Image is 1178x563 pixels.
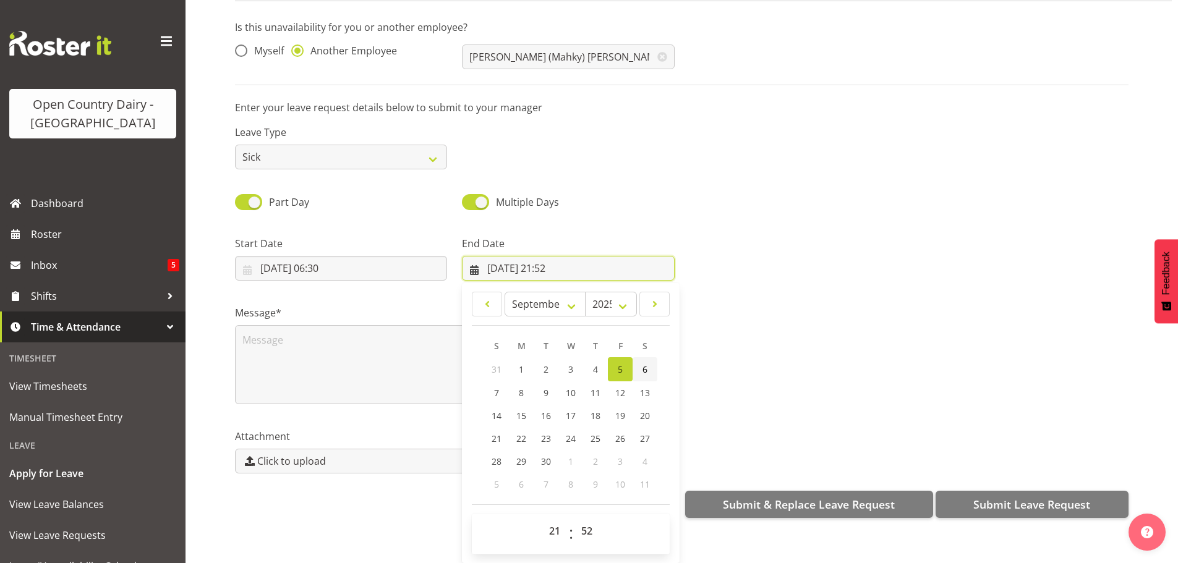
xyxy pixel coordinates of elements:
span: 1 [568,455,573,467]
span: S [494,340,499,352]
span: 1 [519,363,524,375]
span: View Leave Requests [9,526,176,544]
button: Submit Leave Request [936,491,1129,518]
span: 8 [568,478,573,490]
p: Enter your leave request details below to submit to your manager [235,100,1129,115]
span: Apply for Leave [9,464,176,483]
span: 11 [591,387,600,399]
a: Apply for Leave [3,458,182,489]
span: Time & Attendance [31,318,161,336]
span: 19 [615,410,625,421]
span: 14 [492,410,502,421]
span: 11 [640,478,650,490]
span: 17 [566,410,576,421]
a: View Leave Requests [3,520,182,551]
a: 16 [534,404,558,427]
a: 8 [509,381,534,404]
input: Click to select... [235,256,447,281]
span: Submit Leave Request [973,496,1090,512]
a: 20 [633,404,657,427]
span: Another Employee [304,44,397,57]
img: Rosterit website logo [9,31,111,56]
span: Click to upload [257,454,326,468]
span: 29 [516,455,526,467]
a: 4 [583,357,608,381]
a: 9 [534,381,558,404]
span: Manual Timesheet Entry [9,408,176,426]
span: 23 [541,433,551,444]
span: 9 [544,387,548,399]
label: Attachment [235,429,675,444]
p: Is this unavailability for you or another employee? [235,20,1129,35]
input: Click to select... [462,256,674,281]
span: F [618,340,623,352]
a: Manual Timesheet Entry [3,402,182,433]
span: T [544,340,548,352]
a: View Leave Balances [3,489,182,520]
span: 16 [541,410,551,421]
span: Feedback [1161,252,1172,295]
span: 10 [615,478,625,490]
a: 14 [484,404,509,427]
span: 9 [593,478,598,490]
a: 17 [558,404,583,427]
span: Part Day [269,195,309,209]
span: 3 [618,455,623,467]
a: 3 [558,357,583,381]
span: 6 [519,478,524,490]
a: 10 [558,381,583,404]
a: 25 [583,427,608,450]
img: help-xxl-2.png [1141,526,1153,538]
input: Select Employee [462,44,674,69]
a: 12 [608,381,633,404]
span: 4 [593,363,598,375]
span: 28 [492,455,502,467]
label: Leave Type [235,125,447,140]
span: Multiple Days [496,195,559,209]
span: 25 [591,433,600,444]
a: 19 [608,404,633,427]
span: 22 [516,433,526,444]
span: 3 [568,363,573,375]
a: 1 [509,357,534,381]
span: T [593,340,598,352]
span: 12 [615,387,625,399]
a: 30 [534,450,558,473]
a: 18 [583,404,608,427]
span: 7 [494,387,499,399]
a: 11 [583,381,608,404]
span: : [569,519,573,549]
a: 2 [534,357,558,381]
span: 10 [566,387,576,399]
a: 27 [633,427,657,450]
a: 23 [534,427,558,450]
span: 20 [640,410,650,421]
span: 18 [591,410,600,421]
span: 13 [640,387,650,399]
a: 13 [633,381,657,404]
label: End Date [462,236,674,251]
a: 24 [558,427,583,450]
span: 5 [618,363,623,375]
span: Roster [31,225,179,243]
a: 21 [484,427,509,450]
span: 4 [642,455,647,467]
button: Feedback - Show survey [1155,239,1178,323]
span: 2 [593,455,598,467]
a: 28 [484,450,509,473]
span: 21 [492,433,502,444]
span: 15 [516,410,526,421]
span: W [567,340,575,352]
a: 29 [509,450,534,473]
span: 6 [642,363,647,375]
a: 26 [608,427,633,450]
a: View Timesheets [3,371,182,402]
span: 31 [492,363,502,375]
span: Shifts [31,287,161,305]
span: 26 [615,433,625,444]
span: View Timesheets [9,377,176,396]
a: 5 [608,357,633,381]
a: 7 [484,381,509,404]
span: 7 [544,478,548,490]
span: Inbox [31,256,168,274]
